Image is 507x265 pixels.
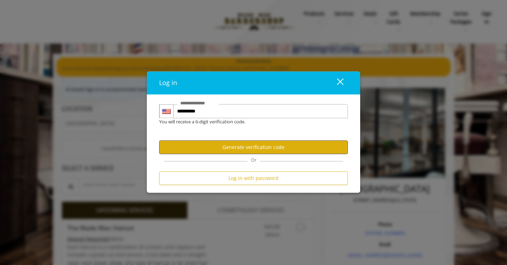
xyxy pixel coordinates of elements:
[159,79,177,87] span: Log in
[159,172,348,185] button: Log in with password
[248,157,260,163] span: Or
[154,118,343,126] div: You will receive a 6-digit verification code.
[159,141,348,154] button: Generate verification code
[159,104,173,118] div: Country
[329,78,343,88] div: close dialog
[324,76,348,90] button: close dialog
